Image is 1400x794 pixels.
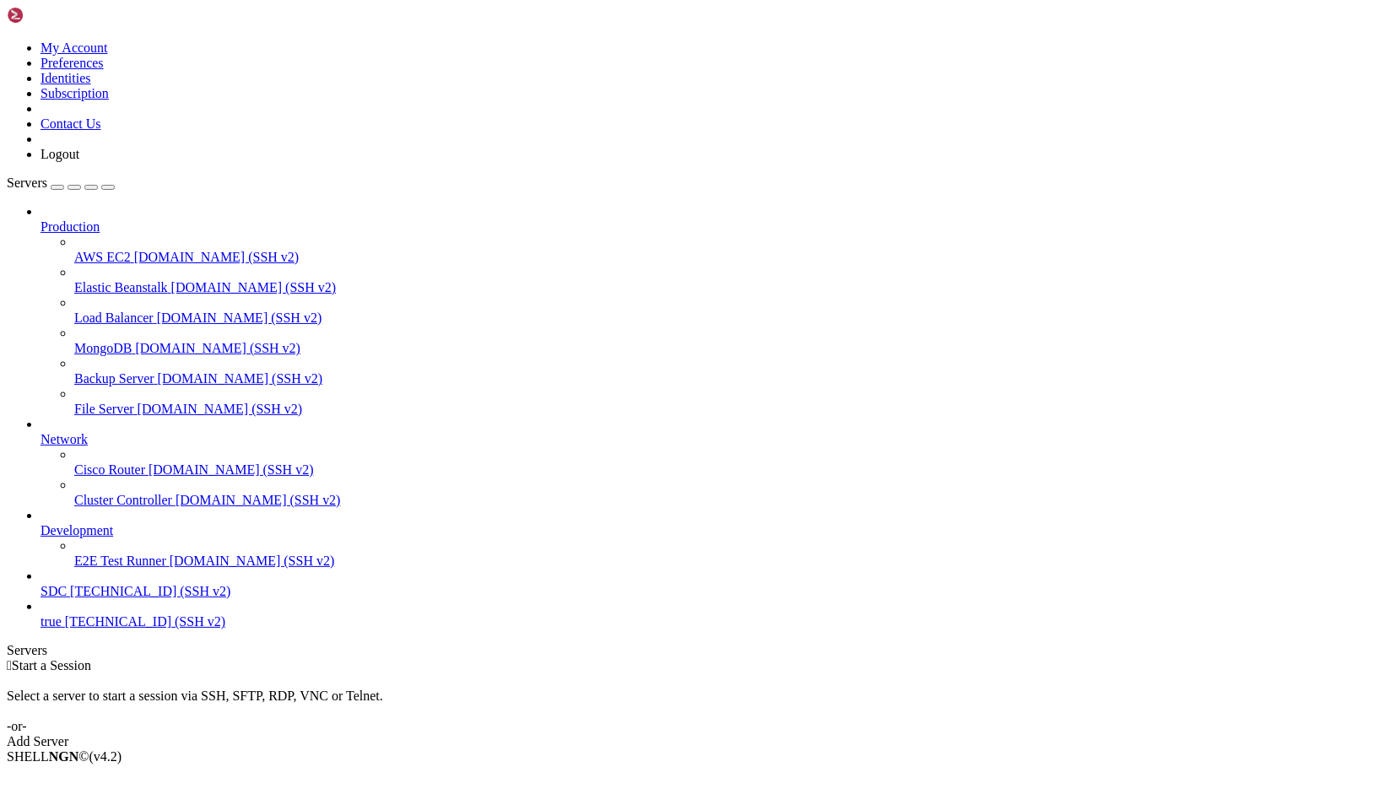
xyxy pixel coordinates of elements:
[158,371,323,386] span: [DOMAIN_NAME] (SSH v2)
[74,341,132,355] span: MongoDB
[12,658,91,672] span: Start a Session
[176,493,341,507] span: [DOMAIN_NAME] (SSH v2)
[41,584,1393,599] a: SDC [TECHNICAL_ID] (SSH v2)
[74,554,1393,569] a: E2E Test Runner [DOMAIN_NAME] (SSH v2)
[74,235,1393,265] li: AWS EC2 [DOMAIN_NAME] (SSH v2)
[74,341,1393,356] a: MongoDB [DOMAIN_NAME] (SSH v2)
[157,311,322,325] span: [DOMAIN_NAME] (SSH v2)
[74,280,1393,295] a: Elastic Beanstalk [DOMAIN_NAME] (SSH v2)
[149,462,314,477] span: [DOMAIN_NAME] (SSH v2)
[41,204,1393,417] li: Production
[74,295,1393,326] li: Load Balancer [DOMAIN_NAME] (SSH v2)
[74,538,1393,569] li: E2E Test Runner [DOMAIN_NAME] (SSH v2)
[41,41,108,55] a: My Account
[41,86,109,100] a: Subscription
[7,176,115,190] a: Servers
[7,734,1393,749] div: Add Server
[74,265,1393,295] li: Elastic Beanstalk [DOMAIN_NAME] (SSH v2)
[74,493,1393,508] a: Cluster Controller [DOMAIN_NAME] (SSH v2)
[74,493,172,507] span: Cluster Controller
[7,673,1393,734] div: Select a server to start a session via SSH, SFTP, RDP, VNC or Telnet. -or-
[41,71,91,85] a: Identities
[74,326,1393,356] li: MongoDB [DOMAIN_NAME] (SSH v2)
[41,508,1393,569] li: Development
[49,749,79,764] b: NGN
[65,614,225,629] span: [TECHNICAL_ID] (SSH v2)
[74,402,134,416] span: File Server
[41,147,79,161] a: Logout
[74,356,1393,386] li: Backup Server [DOMAIN_NAME] (SSH v2)
[41,523,1393,538] a: Development
[138,402,303,416] span: [DOMAIN_NAME] (SSH v2)
[89,749,122,764] span: 4.2.0
[74,462,145,477] span: Cisco Router
[41,432,88,446] span: Network
[41,599,1393,629] li: true [TECHNICAL_ID] (SSH v2)
[74,447,1393,478] li: Cisco Router [DOMAIN_NAME] (SSH v2)
[74,478,1393,508] li: Cluster Controller [DOMAIN_NAME] (SSH v2)
[41,116,101,131] a: Contact Us
[134,250,300,264] span: [DOMAIN_NAME] (SSH v2)
[41,56,104,70] a: Preferences
[41,614,1393,629] a: true [TECHNICAL_ID] (SSH v2)
[135,341,300,355] span: [DOMAIN_NAME] (SSH v2)
[41,569,1393,599] li: SDC [TECHNICAL_ID] (SSH v2)
[41,432,1393,447] a: Network
[74,371,1393,386] a: Backup Server [DOMAIN_NAME] (SSH v2)
[74,402,1393,417] a: File Server [DOMAIN_NAME] (SSH v2)
[41,614,62,629] span: true
[74,250,1393,265] a: AWS EC2 [DOMAIN_NAME] (SSH v2)
[41,523,113,537] span: Development
[7,7,104,24] img: Shellngn
[74,371,154,386] span: Backup Server
[74,311,1393,326] a: Load Balancer [DOMAIN_NAME] (SSH v2)
[70,584,230,598] span: [TECHNICAL_ID] (SSH v2)
[41,417,1393,508] li: Network
[74,386,1393,417] li: File Server [DOMAIN_NAME] (SSH v2)
[74,462,1393,478] a: Cisco Router [DOMAIN_NAME] (SSH v2)
[74,311,154,325] span: Load Balancer
[7,749,122,764] span: SHELL ©
[74,250,131,264] span: AWS EC2
[7,643,1393,658] div: Servers
[41,219,100,234] span: Production
[7,176,47,190] span: Servers
[74,280,168,294] span: Elastic Beanstalk
[7,658,12,672] span: 
[74,554,166,568] span: E2E Test Runner
[41,584,67,598] span: SDC
[41,219,1393,235] a: Production
[171,280,337,294] span: [DOMAIN_NAME] (SSH v2)
[170,554,335,568] span: [DOMAIN_NAME] (SSH v2)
